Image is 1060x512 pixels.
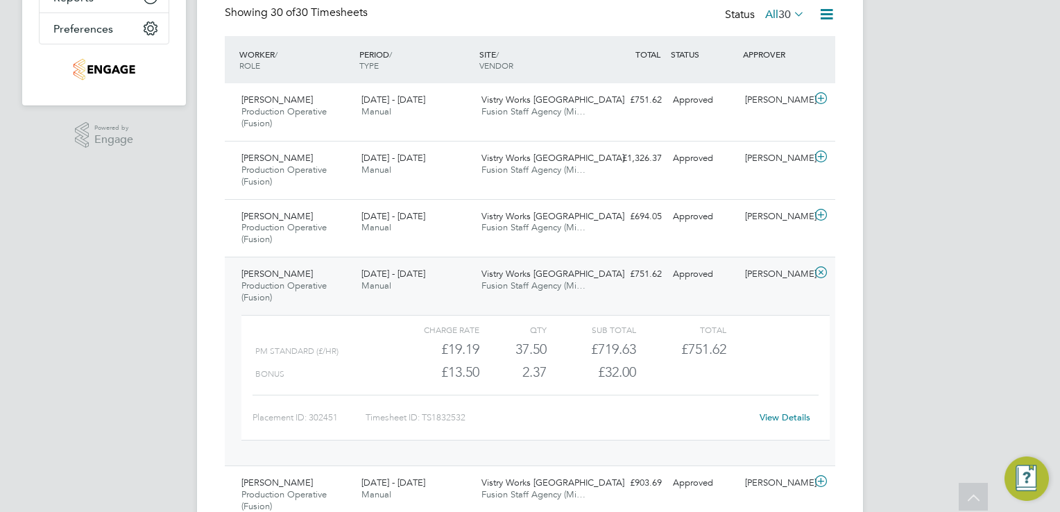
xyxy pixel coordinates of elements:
[390,338,479,361] div: £19.19
[241,477,313,488] span: [PERSON_NAME]
[481,210,624,222] span: Vistry Works [GEOGRAPHIC_DATA]
[361,268,425,280] span: [DATE] - [DATE]
[39,58,169,80] a: Go to home page
[271,6,368,19] span: 30 Timesheets
[740,205,812,228] div: [PERSON_NAME]
[496,49,499,60] span: /
[667,472,740,495] div: Approved
[241,221,327,245] span: Production Operative (Fusion)
[73,58,135,80] img: fusionstaff-logo-retina.png
[635,49,660,60] span: TOTAL
[636,321,726,338] div: Total
[241,488,327,512] span: Production Operative (Fusion)
[667,263,740,286] div: Approved
[241,164,327,187] span: Production Operative (Fusion)
[740,89,812,112] div: [PERSON_NAME]
[667,42,740,67] div: STATUS
[241,210,313,222] span: [PERSON_NAME]
[361,164,391,176] span: Manual
[760,411,810,423] a: View Details
[481,152,624,164] span: Vistry Works [GEOGRAPHIC_DATA]
[778,8,791,22] span: 30
[241,280,327,303] span: Production Operative (Fusion)
[75,122,134,148] a: Powered byEngage
[595,89,667,112] div: £751.62
[667,147,740,170] div: Approved
[361,280,391,291] span: Manual
[271,6,296,19] span: 30 of
[241,268,313,280] span: [PERSON_NAME]
[361,94,425,105] span: [DATE] - [DATE]
[481,280,585,291] span: Fusion Staff Agency (Mi…
[547,338,636,361] div: £719.63
[225,6,370,20] div: Showing
[595,205,667,228] div: £694.05
[481,477,624,488] span: Vistry Works [GEOGRAPHIC_DATA]
[479,361,547,384] div: 2.37
[361,488,391,500] span: Manual
[255,346,339,356] span: PM Standard (£/HR)
[740,147,812,170] div: [PERSON_NAME]
[40,13,169,44] button: Preferences
[390,321,479,338] div: Charge rate
[595,472,667,495] div: £903.69
[255,369,284,379] span: BONUS
[481,221,585,233] span: Fusion Staff Agency (Mi…
[740,263,812,286] div: [PERSON_NAME]
[94,122,133,134] span: Powered by
[481,164,585,176] span: Fusion Staff Agency (Mi…
[239,60,260,71] span: ROLE
[595,263,667,286] div: £751.62
[359,60,379,71] span: TYPE
[361,221,391,233] span: Manual
[547,361,636,384] div: £32.00
[476,42,596,78] div: SITE
[356,42,476,78] div: PERIOD
[740,42,812,67] div: APPROVER
[479,321,547,338] div: QTY
[479,60,513,71] span: VENDOR
[236,42,356,78] div: WORKER
[53,22,113,35] span: Preferences
[681,341,726,357] span: £751.62
[481,94,624,105] span: Vistry Works [GEOGRAPHIC_DATA]
[725,6,807,25] div: Status
[740,472,812,495] div: [PERSON_NAME]
[361,210,425,222] span: [DATE] - [DATE]
[94,134,133,146] span: Engage
[667,205,740,228] div: Approved
[361,105,391,117] span: Manual
[389,49,392,60] span: /
[479,338,547,361] div: 37.50
[481,268,624,280] span: Vistry Works [GEOGRAPHIC_DATA]
[481,488,585,500] span: Fusion Staff Agency (Mi…
[241,105,327,129] span: Production Operative (Fusion)
[241,152,313,164] span: [PERSON_NAME]
[390,361,479,384] div: £13.50
[275,49,277,60] span: /
[765,8,805,22] label: All
[481,105,585,117] span: Fusion Staff Agency (Mi…
[547,321,636,338] div: Sub Total
[361,477,425,488] span: [DATE] - [DATE]
[241,94,313,105] span: [PERSON_NAME]
[366,407,751,429] div: Timesheet ID: TS1832532
[667,89,740,112] div: Approved
[361,152,425,164] span: [DATE] - [DATE]
[595,147,667,170] div: £1,326.37
[253,407,366,429] div: Placement ID: 302451
[1005,456,1049,501] button: Engage Resource Center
